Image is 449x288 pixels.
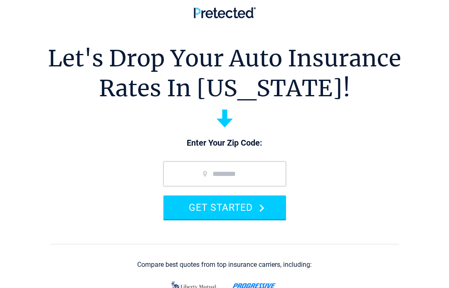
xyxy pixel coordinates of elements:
button: GET STARTED [163,195,286,219]
div: Compare best quotes from top insurance carriers, including: [137,261,312,268]
img: Pretected Logo [194,7,256,18]
p: Enter Your Zip Code: [155,137,294,149]
input: zip code [163,161,286,186]
h1: Let's Drop Your Auto Insurance Rates In [US_STATE]! [48,44,401,103]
